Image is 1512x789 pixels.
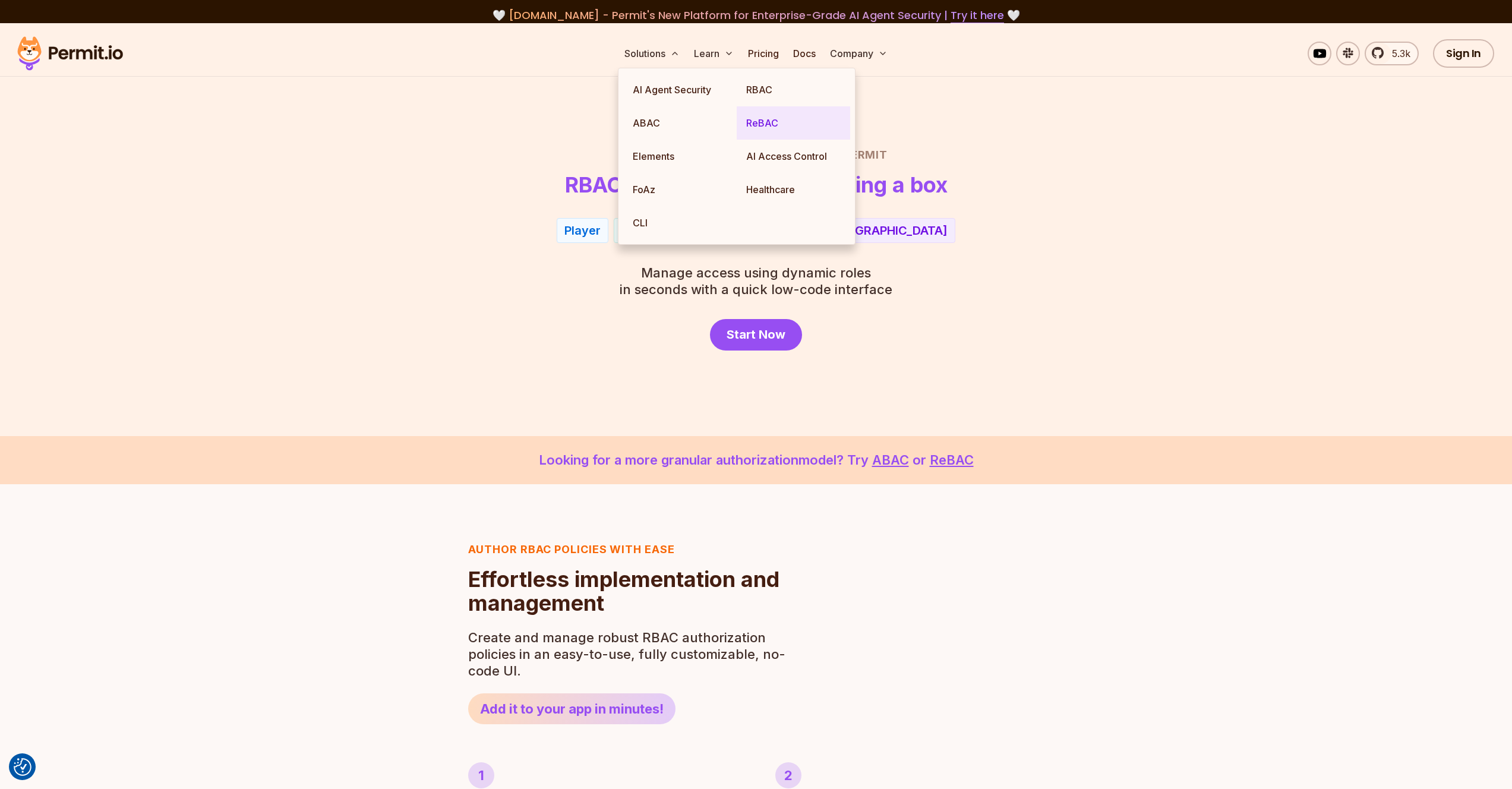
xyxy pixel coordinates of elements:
[468,629,793,679] p: Create and manage robust RBAC authorization policies in an easy-to-use, fully customizable, no-co...
[775,762,801,788] div: 2
[620,264,892,298] p: in seconds with a quick low-code interface
[788,42,820,65] a: Docs
[468,541,793,558] h3: Author RBAC POLICIES with EASE
[14,758,31,776] button: Consent Preferences
[1365,42,1419,65] a: 5.3k
[29,7,1483,24] div: 🤍 🤍
[737,73,850,106] a: RBAC
[12,33,128,74] img: Permit logo
[14,758,31,776] img: Revisit consent button
[623,206,737,239] a: CLI
[951,8,1004,23] a: Try it here
[468,567,793,615] h2: Effortless implementation and management
[825,42,892,65] button: Company
[623,73,737,106] a: AI Agent Security
[565,173,948,197] h1: RBAC now as easy as checking a box
[620,264,892,281] span: Manage access using dynamic roles
[1433,39,1494,68] a: Sign In
[737,173,850,206] a: Healthcare
[623,140,737,173] a: Elements
[710,319,802,351] a: Start Now
[623,106,737,140] a: ABAC
[689,42,738,65] button: Learn
[29,450,1483,470] p: Looking for a more granular authorization model? Try or
[340,147,1172,163] h2: Role Based Access Control
[737,106,850,140] a: ReBAC
[468,762,494,788] div: 1
[737,140,850,173] a: AI Access Control
[872,452,909,468] a: ABAC
[930,452,974,468] a: ReBAC
[743,42,784,65] a: Pricing
[623,173,737,206] a: FoAz
[509,8,1004,23] span: [DOMAIN_NAME] - Permit's New Platform for Enterprise-Grade AI Agent Security |
[727,326,785,343] span: Start Now
[1385,46,1410,61] span: 5.3k
[564,222,601,239] div: Player
[620,42,684,65] button: Solutions
[468,693,675,724] a: Add it to your app in minutes!
[793,222,948,239] div: From [GEOGRAPHIC_DATA]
